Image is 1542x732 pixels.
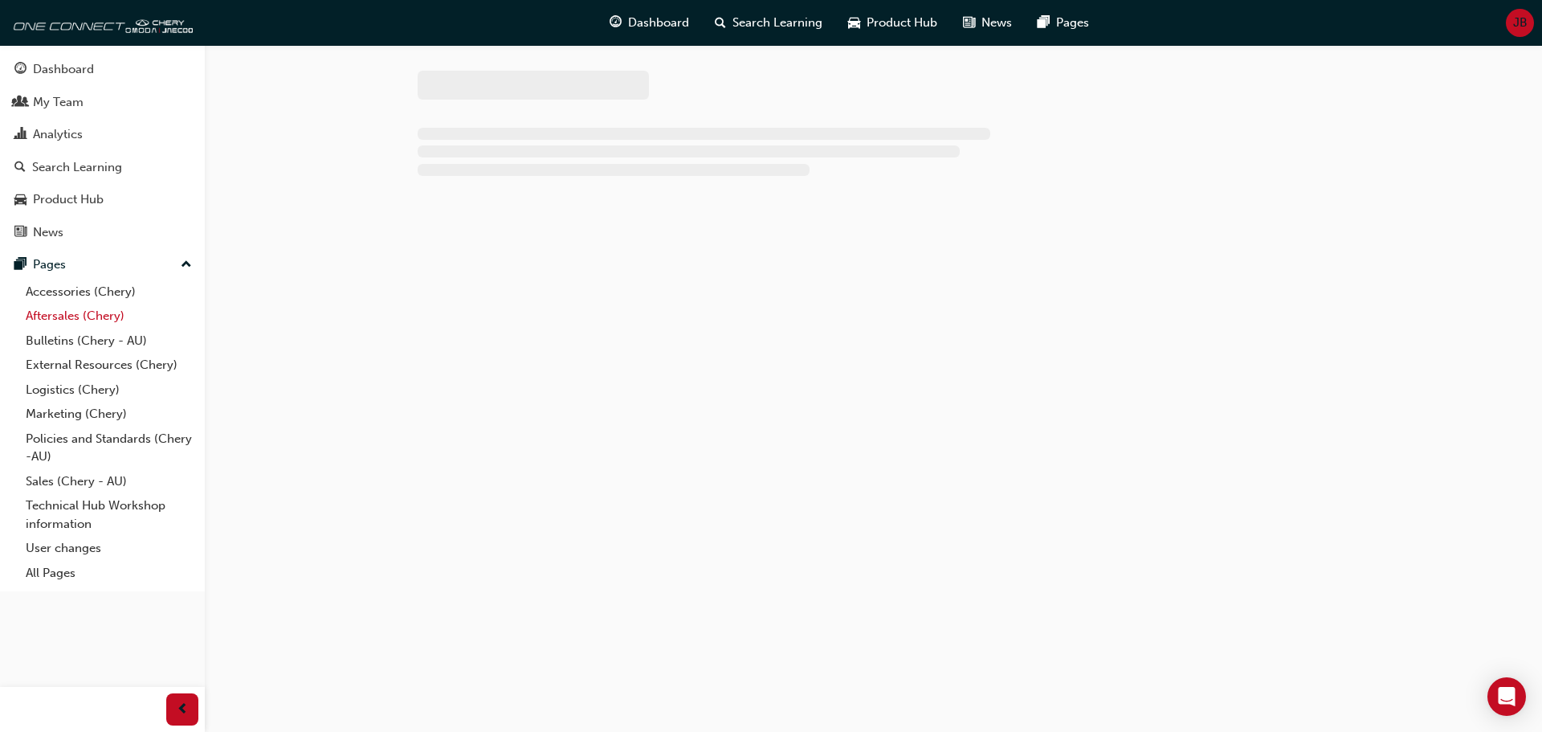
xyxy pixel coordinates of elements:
[1056,14,1089,32] span: Pages
[19,402,198,427] a: Marketing (Chery)
[702,6,835,39] a: search-iconSearch Learning
[14,226,27,240] span: news-icon
[963,13,975,33] span: news-icon
[6,51,198,250] button: DashboardMy TeamAnalyticsSearch LearningProduct HubNews
[33,190,104,209] div: Product Hub
[19,304,198,329] a: Aftersales (Chery)
[6,153,198,182] a: Search Learning
[19,329,198,354] a: Bulletins (Chery - AU)
[177,700,189,720] span: prev-icon
[6,55,198,84] a: Dashboard
[715,13,726,33] span: search-icon
[14,161,26,175] span: search-icon
[6,250,198,280] button: Pages
[19,493,198,536] a: Technical Hub Workshop information
[19,469,198,494] a: Sales (Chery - AU)
[33,93,84,112] div: My Team
[6,120,198,149] a: Analytics
[628,14,689,32] span: Dashboard
[981,14,1012,32] span: News
[33,60,94,79] div: Dashboard
[6,185,198,215] a: Product Hub
[14,258,27,272] span: pages-icon
[835,6,950,39] a: car-iconProduct Hub
[8,6,193,39] img: oneconnect
[6,218,198,247] a: News
[610,13,622,33] span: guage-icon
[6,88,198,117] a: My Team
[14,193,27,207] span: car-icon
[1487,677,1526,716] div: Open Intercom Messenger
[33,125,83,144] div: Analytics
[19,353,198,378] a: External Resources (Chery)
[19,378,198,403] a: Logistics (Chery)
[33,223,63,242] div: News
[597,6,702,39] a: guage-iconDashboard
[1513,14,1528,32] span: JB
[14,96,27,110] span: people-icon
[181,255,192,276] span: up-icon
[1025,6,1102,39] a: pages-iconPages
[732,14,822,32] span: Search Learning
[33,256,66,274] div: Pages
[14,63,27,77] span: guage-icon
[1038,13,1050,33] span: pages-icon
[950,6,1025,39] a: news-iconNews
[19,427,198,469] a: Policies and Standards (Chery -AU)
[19,280,198,305] a: Accessories (Chery)
[32,158,122,177] div: Search Learning
[867,14,937,32] span: Product Hub
[848,13,860,33] span: car-icon
[19,561,198,586] a: All Pages
[19,536,198,561] a: User changes
[14,128,27,142] span: chart-icon
[1506,9,1534,37] button: JB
